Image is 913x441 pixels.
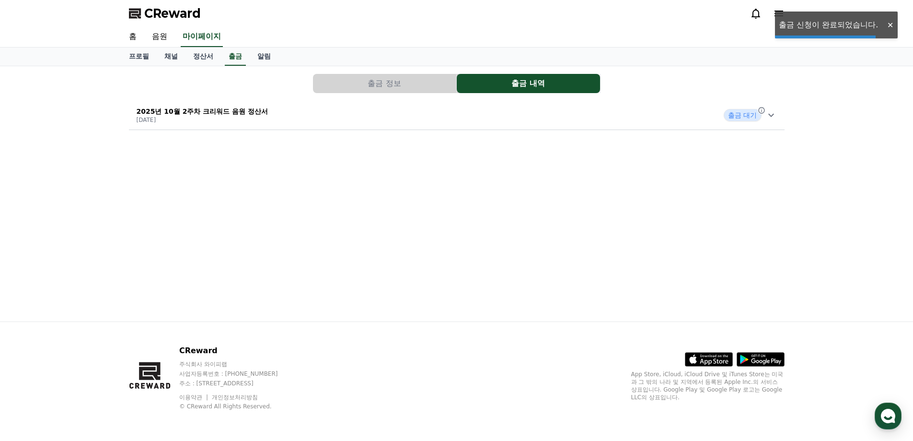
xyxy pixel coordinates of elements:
button: 2025년 10월 2주차 크리워드 음원 정산서 [DATE] 출금 대기 [129,101,785,130]
p: 주식회사 와이피랩 [179,360,296,368]
p: CReward [179,345,296,357]
a: 이용약관 [179,394,209,401]
p: 사업자등록번호 : [PHONE_NUMBER] [179,370,296,378]
p: [DATE] [137,116,268,124]
p: © CReward All Rights Reserved. [179,403,296,410]
a: 정산서 [185,48,221,66]
a: 프로필 [121,48,157,66]
a: 알림 [250,48,278,66]
a: 출금 내역 [457,74,601,93]
p: App Store, iCloud, iCloud Drive 및 iTunes Store는 미국과 그 밖의 나라 및 지역에서 등록된 Apple Inc.의 서비스 상표입니다. Goo... [631,370,785,401]
span: CReward [144,6,201,21]
a: 홈 [121,27,144,47]
a: 음원 [144,27,175,47]
button: 출금 내역 [457,74,600,93]
a: 개인정보처리방침 [212,394,258,401]
button: 출금 정보 [313,74,456,93]
a: 출금 정보 [313,74,457,93]
a: 마이페이지 [181,27,223,47]
span: 출금 대기 [724,109,761,121]
a: 채널 [157,48,185,66]
a: CReward [129,6,201,21]
p: 2025년 10월 2주차 크리워드 음원 정산서 [137,107,268,116]
p: 주소 : [STREET_ADDRESS] [179,380,296,387]
a: 출금 [225,48,246,66]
